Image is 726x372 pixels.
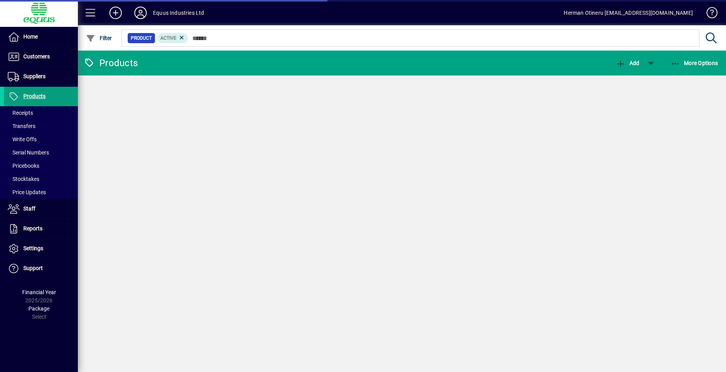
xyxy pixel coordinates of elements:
a: Home [4,27,78,47]
span: Price Updates [8,189,46,195]
span: Receipts [8,110,33,116]
span: More Options [671,60,718,66]
span: Product [131,34,152,42]
span: Add [616,60,639,66]
a: Suppliers [4,67,78,86]
a: Customers [4,47,78,67]
a: Knowledge Base [701,2,716,27]
button: More Options [669,56,720,70]
a: Reports [4,219,78,239]
a: Receipts [4,106,78,119]
span: Staff [23,205,35,212]
mat-chip: Activation Status: Active [157,33,188,43]
span: Filter [86,35,112,41]
span: Serial Numbers [8,149,49,156]
span: Products [23,93,46,99]
span: Support [23,265,43,271]
span: Pricebooks [8,163,39,169]
span: Active [160,35,176,41]
span: Customers [23,53,50,60]
div: Equus Industries Ltd [153,7,204,19]
span: Suppliers [23,73,46,79]
div: Herman Otineru [EMAIL_ADDRESS][DOMAIN_NAME] [564,7,693,19]
a: Staff [4,199,78,219]
a: Pricebooks [4,159,78,172]
a: Stocktakes [4,172,78,186]
span: Home [23,33,38,40]
a: Transfers [4,119,78,133]
a: Price Updates [4,186,78,199]
span: Package [28,305,49,312]
span: Write Offs [8,136,37,142]
button: Add [614,56,641,70]
button: Add [103,6,128,20]
a: Serial Numbers [4,146,78,159]
div: Products [84,57,138,69]
a: Support [4,259,78,278]
span: Financial Year [22,289,56,295]
a: Write Offs [4,133,78,146]
span: Reports [23,225,42,232]
span: Settings [23,245,43,251]
button: Profile [128,6,153,20]
span: Transfers [8,123,35,129]
button: Filter [84,31,114,45]
span: Stocktakes [8,176,39,182]
a: Settings [4,239,78,258]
